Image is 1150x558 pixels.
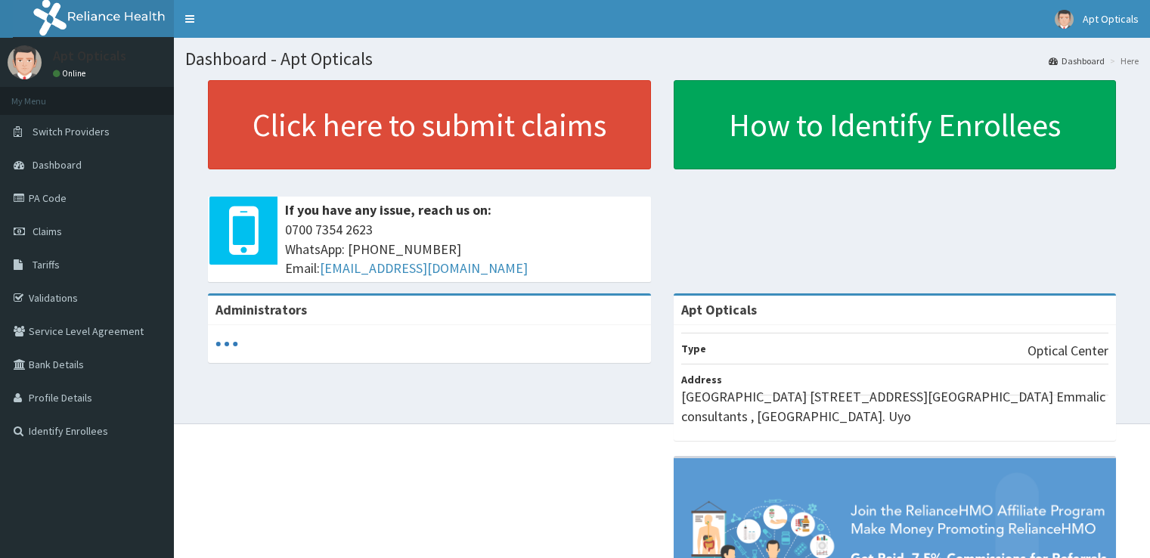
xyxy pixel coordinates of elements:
a: [EMAIL_ADDRESS][DOMAIN_NAME] [320,259,528,277]
p: [GEOGRAPHIC_DATA] [STREET_ADDRESS][GEOGRAPHIC_DATA] Emmalic consultants , [GEOGRAPHIC_DATA]. Uyo [681,387,1109,426]
a: Dashboard [1049,54,1105,67]
b: If you have any issue, reach us on: [285,201,491,219]
img: User Image [1055,10,1074,29]
b: Type [681,342,706,355]
a: How to Identify Enrollees [674,80,1117,169]
img: User Image [8,45,42,79]
span: 0700 7354 2623 WhatsApp: [PHONE_NUMBER] Email: [285,220,643,278]
a: Online [53,68,89,79]
p: Apt Opticals [53,49,126,63]
span: Tariffs [33,258,60,271]
p: Optical Center [1028,341,1108,361]
span: Claims [33,225,62,238]
b: Address [681,373,722,386]
span: Apt Opticals [1083,12,1139,26]
strong: Apt Opticals [681,301,757,318]
span: Dashboard [33,158,82,172]
li: Here [1106,54,1139,67]
span: Switch Providers [33,125,110,138]
a: Click here to submit claims [208,80,651,169]
svg: audio-loading [215,333,238,355]
b: Administrators [215,301,307,318]
h1: Dashboard - Apt Opticals [185,49,1139,69]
